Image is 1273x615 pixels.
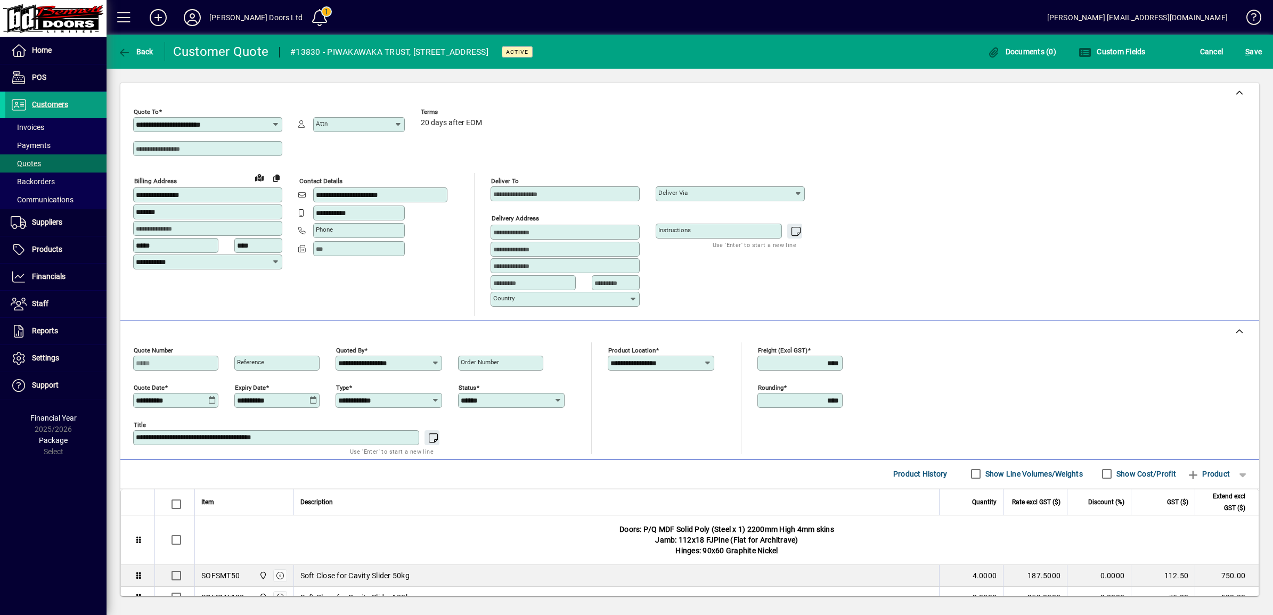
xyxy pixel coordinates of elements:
mat-label: Deliver via [658,189,688,196]
mat-label: Deliver To [491,177,519,185]
span: Financials [32,272,66,281]
div: SOFSMT100 [201,592,244,603]
a: Staff [5,291,107,317]
span: Backorders [11,177,55,186]
span: Home [32,46,52,54]
span: Discount (%) [1088,496,1124,508]
td: 75.00 [1131,587,1195,609]
td: 0.0000 [1067,565,1131,587]
a: Payments [5,136,107,154]
span: Product History [893,465,948,482]
div: 187.5000 [1010,570,1060,581]
span: Products [32,245,62,253]
app-page-header-button: Back [107,42,165,61]
span: POS [32,73,46,81]
span: Quotes [11,159,41,168]
td: 500.00 [1195,587,1259,609]
span: Bennett Doors Ltd [256,592,268,603]
a: Quotes [5,154,107,173]
span: GST ($) [1167,496,1188,508]
span: 2.0000 [973,592,997,603]
a: View on map [251,169,268,186]
a: Communications [5,191,107,209]
button: Custom Fields [1076,42,1148,61]
button: Documents (0) [984,42,1059,61]
label: Show Line Volumes/Weights [983,469,1083,479]
span: Reports [32,326,58,335]
mat-label: Phone [316,226,333,233]
span: 20 days after EOM [421,119,482,127]
mat-label: Rounding [758,383,784,391]
a: Reports [5,318,107,345]
span: Customers [32,100,68,109]
mat-label: Reference [237,358,264,366]
span: Description [300,496,333,508]
mat-label: Order number [461,358,499,366]
span: Documents (0) [987,47,1056,56]
a: Financials [5,264,107,290]
label: Show Cost/Profit [1114,469,1176,479]
mat-label: Quote date [134,383,165,391]
a: Invoices [5,118,107,136]
a: Knowledge Base [1238,2,1260,37]
div: Doors: P/Q MDF Solid Poly (Steel x 1) 2200mm High 4mm skins Jamb: 112x18 FJPine (Flat for Architr... [195,515,1259,564]
a: POS [5,64,107,91]
button: Cancel [1197,42,1226,61]
span: Support [32,381,59,389]
span: Suppliers [32,218,62,226]
td: 750.00 [1195,565,1259,587]
td: 0.0000 [1067,587,1131,609]
div: 250.0000 [1010,592,1060,603]
td: 112.50 [1131,565,1195,587]
mat-label: Instructions [658,226,691,234]
mat-label: Product location [608,346,656,354]
mat-label: Status [459,383,476,391]
span: Cancel [1200,43,1223,60]
span: Bennett Doors Ltd [256,570,268,581]
a: Backorders [5,173,107,191]
span: ave [1245,43,1262,60]
button: Profile [175,8,209,27]
span: S [1245,47,1250,56]
button: Product History [889,464,952,483]
span: Extend excl GST ($) [1202,490,1245,514]
span: Product [1187,465,1230,482]
span: Terms [421,109,485,116]
span: 4.0000 [973,570,997,581]
mat-label: Country [493,294,515,302]
mat-hint: Use 'Enter' to start a new line [350,445,434,457]
a: Support [5,372,107,399]
div: SOFSMT50 [201,570,240,581]
a: Home [5,37,107,64]
mat-label: Attn [316,120,328,127]
button: Add [141,8,175,27]
mat-label: Expiry date [235,383,266,391]
mat-label: Quote To [134,108,159,116]
div: #13830 - PIWAKAWAKA TRUST, [STREET_ADDRESS] [290,44,488,61]
mat-label: Quoted by [336,346,364,354]
button: Back [115,42,156,61]
span: Back [118,47,153,56]
button: Product [1181,464,1235,483]
a: Products [5,236,107,263]
div: [PERSON_NAME] [EMAIL_ADDRESS][DOMAIN_NAME] [1047,9,1228,26]
mat-label: Type [336,383,349,391]
span: Soft Close for Cavity Slider 50kg [300,570,410,581]
span: Communications [11,195,74,204]
span: Invoices [11,123,44,132]
span: Settings [32,354,59,362]
mat-label: Freight (excl GST) [758,346,807,354]
span: Active [506,48,528,55]
span: Staff [32,299,48,308]
a: Settings [5,345,107,372]
span: Payments [11,141,51,150]
div: [PERSON_NAME] Doors Ltd [209,9,303,26]
span: Quantity [972,496,997,508]
button: Copy to Delivery address [268,169,285,186]
button: Save [1243,42,1264,61]
span: Custom Fields [1079,47,1146,56]
span: Financial Year [30,414,77,422]
mat-hint: Use 'Enter' to start a new line [713,239,796,251]
div: Customer Quote [173,43,269,60]
span: Rate excl GST ($) [1012,496,1060,508]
